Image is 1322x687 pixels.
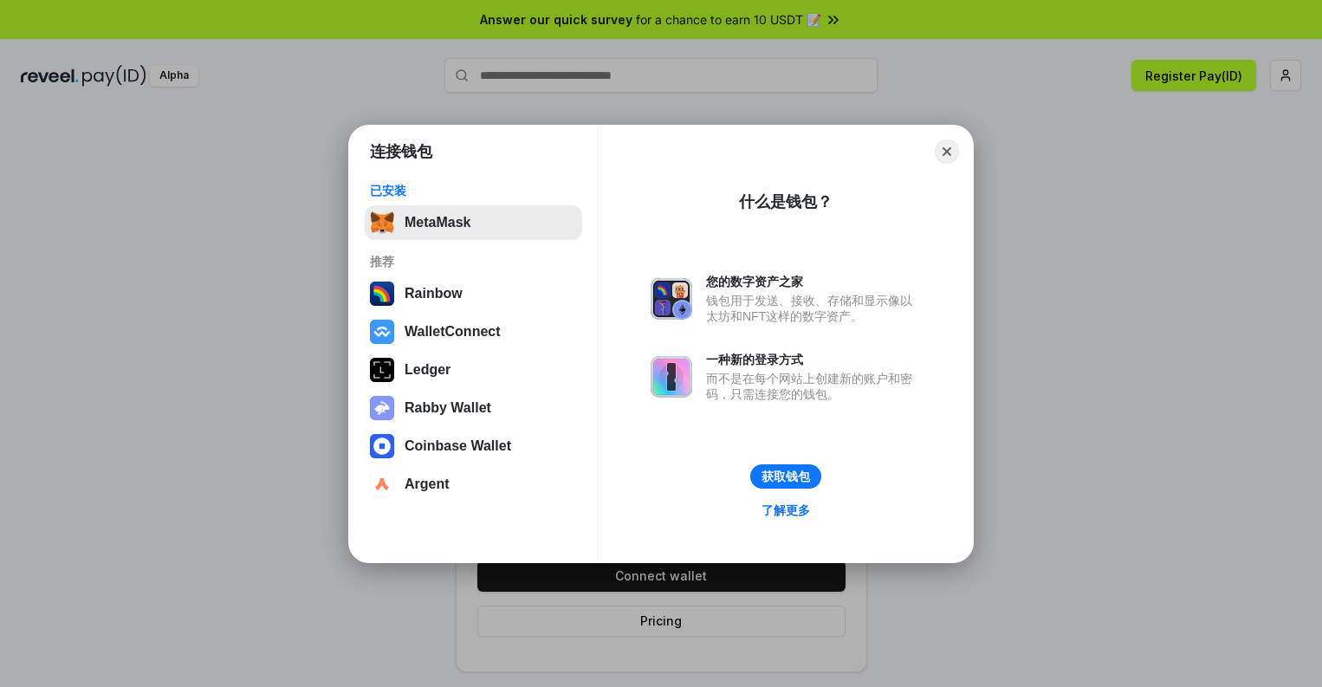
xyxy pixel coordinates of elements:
button: WalletConnect [365,314,582,349]
button: Ledger [365,353,582,387]
div: Coinbase Wallet [405,438,511,454]
div: MetaMask [405,215,470,230]
img: svg+xml,%3Csvg%20xmlns%3D%22http%3A%2F%2Fwww.w3.org%2F2000%2Fsvg%22%20fill%3D%22none%22%20viewBox... [651,356,692,398]
button: Close [935,139,959,164]
div: Ledger [405,362,450,378]
img: svg+xml,%3Csvg%20width%3D%2228%22%20height%3D%2228%22%20viewBox%3D%220%200%2028%2028%22%20fill%3D... [370,434,394,458]
img: svg+xml,%3Csvg%20xmlns%3D%22http%3A%2F%2Fwww.w3.org%2F2000%2Fsvg%22%20fill%3D%22none%22%20viewBox... [651,278,692,320]
div: 了解更多 [761,502,810,518]
button: Rabby Wallet [365,391,582,425]
img: svg+xml,%3Csvg%20fill%3D%22none%22%20height%3D%2233%22%20viewBox%3D%220%200%2035%2033%22%20width%... [370,211,394,235]
button: Coinbase Wallet [365,429,582,463]
div: Rabby Wallet [405,400,491,416]
div: 获取钱包 [761,469,810,484]
div: WalletConnect [405,324,501,340]
a: 了解更多 [751,499,820,522]
img: svg+xml,%3Csvg%20xmlns%3D%22http%3A%2F%2Fwww.w3.org%2F2000%2Fsvg%22%20width%3D%2228%22%20height%3... [370,358,394,382]
div: Rainbow [405,286,463,301]
div: 已安装 [370,183,577,198]
button: Argent [365,467,582,502]
img: svg+xml,%3Csvg%20width%3D%2228%22%20height%3D%2228%22%20viewBox%3D%220%200%2028%2028%22%20fill%3D... [370,320,394,344]
img: svg+xml,%3Csvg%20xmlns%3D%22http%3A%2F%2Fwww.w3.org%2F2000%2Fsvg%22%20fill%3D%22none%22%20viewBox... [370,396,394,420]
div: 推荐 [370,254,577,269]
div: 而不是在每个网站上创建新的账户和密码，只需连接您的钱包。 [706,371,921,402]
div: Argent [405,476,450,492]
div: 钱包用于发送、接收、存储和显示像以太坊和NFT这样的数字资产。 [706,293,921,324]
button: 获取钱包 [750,464,821,489]
img: svg+xml,%3Csvg%20width%3D%22120%22%20height%3D%22120%22%20viewBox%3D%220%200%20120%20120%22%20fil... [370,282,394,306]
button: MetaMask [365,205,582,240]
div: 一种新的登录方式 [706,352,921,367]
h1: 连接钱包 [370,141,432,162]
button: Rainbow [365,276,582,311]
img: svg+xml,%3Csvg%20width%3D%2228%22%20height%3D%2228%22%20viewBox%3D%220%200%2028%2028%22%20fill%3D... [370,472,394,496]
div: 什么是钱包？ [739,191,833,212]
div: 您的数字资产之家 [706,274,921,289]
